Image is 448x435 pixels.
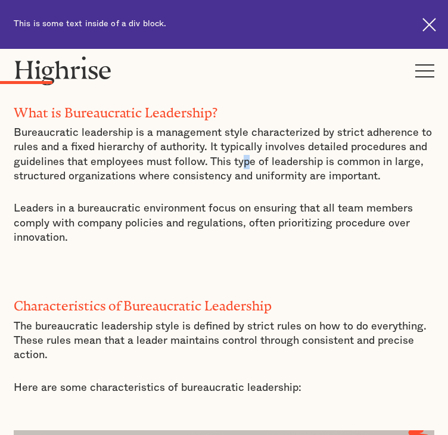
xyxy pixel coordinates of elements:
p: Bureaucratic leadership is a management style characterized by strict adherence to rules and a fi... [14,126,434,184]
h2: Characteristics of Bureaucratic Leadership [14,295,434,310]
p: Here are some characteristics of bureaucratic leadership: [14,381,434,395]
img: Highrise logo [14,56,112,85]
p: ‍ [14,263,434,277]
p: The bureaucratic leadership style is defined by strict rules on how to do everything. These rules... [14,319,434,363]
p: Leaders in a bureaucratic environment focus on ensuring that all team members comply with company... [14,201,434,245]
h2: What is Bureaucratic Leadership? [14,102,434,117]
img: Cross icon [422,18,436,32]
